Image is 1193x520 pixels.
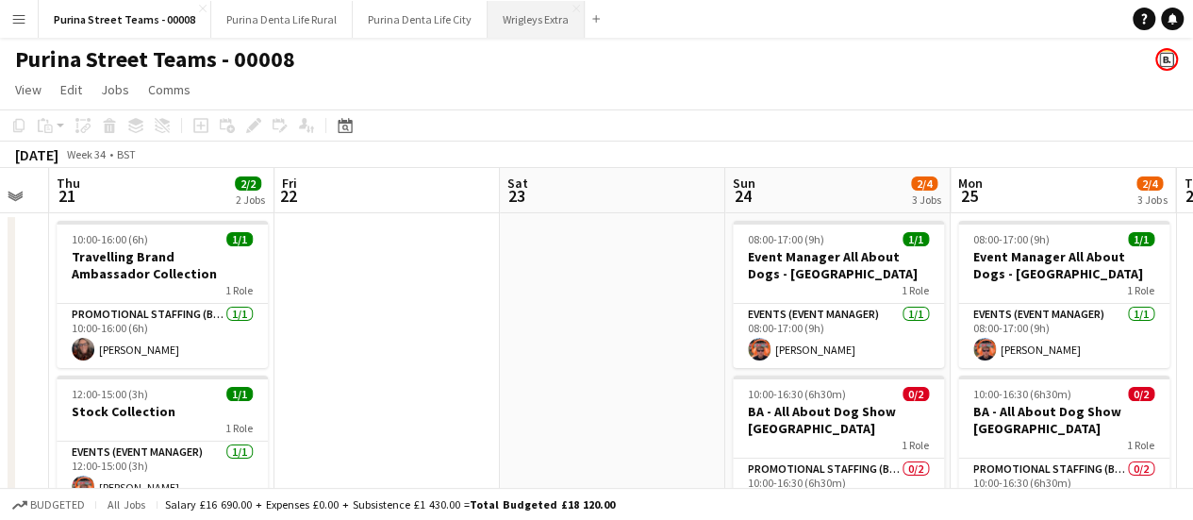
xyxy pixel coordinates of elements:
span: 23 [505,185,528,207]
div: 3 Jobs [1137,193,1167,207]
span: 1 Role [225,421,253,435]
span: 1 Role [1127,283,1154,297]
app-card-role: Events (Event Manager)1/108:00-17:00 (9h)[PERSON_NAME] [733,304,944,368]
a: Jobs [93,77,137,102]
span: 08:00-17:00 (9h) [748,232,824,246]
span: 24 [730,185,755,207]
div: [DATE] [15,145,58,164]
app-job-card: 08:00-17:00 (9h)1/1Event Manager All About Dogs - [GEOGRAPHIC_DATA]1 RoleEvents (Event Manager)1/... [958,221,1169,368]
span: 12:00-15:00 (3h) [72,387,148,401]
h3: Travelling Brand Ambassador Collection [57,248,268,282]
span: Comms [148,81,191,98]
h3: BA - All About Dog Show [GEOGRAPHIC_DATA] [958,403,1169,437]
button: Wrigleys Extra [488,1,585,38]
a: Comms [141,77,198,102]
span: Sun [733,175,755,192]
button: Budgeted [9,495,88,515]
span: 2/2 [235,176,261,191]
span: Thu [57,175,80,192]
span: 10:00-16:30 (6h30m) [973,387,1071,401]
h1: Purina Street Teams - 00008 [15,45,295,74]
span: Jobs [101,81,129,98]
span: Total Budgeted £18 120.00 [470,497,615,512]
span: 1/1 [226,232,253,246]
span: View [15,81,41,98]
span: 1 Role [1127,438,1154,452]
h3: Stock Collection [57,403,268,420]
span: 2/4 [1136,176,1163,191]
span: 08:00-17:00 (9h) [973,232,1050,246]
span: 22 [279,185,297,207]
span: All jobs [104,497,149,512]
app-card-role: Events (Event Manager)1/112:00-15:00 (3h)[PERSON_NAME] [57,442,268,506]
span: 1/1 [1128,232,1154,246]
span: Budgeted [30,498,85,512]
span: Sat [507,175,528,192]
app-job-card: 10:00-16:00 (6h)1/1Travelling Brand Ambassador Collection1 RolePromotional Staffing (Brand Ambass... [57,221,268,368]
div: Salary £16 690.00 + Expenses £0.00 + Subsistence £1 430.00 = [165,497,615,512]
span: 1/1 [903,232,929,246]
a: View [8,77,49,102]
div: BST [117,147,136,161]
span: 1 Role [902,283,929,297]
h3: Event Manager All About Dogs - [GEOGRAPHIC_DATA] [958,248,1169,282]
app-user-avatar: Bounce Activations Ltd [1155,48,1178,71]
app-card-role: Promotional Staffing (Brand Ambassadors)1/110:00-16:00 (6h)[PERSON_NAME] [57,304,268,368]
app-card-role: Events (Event Manager)1/108:00-17:00 (9h)[PERSON_NAME] [958,304,1169,368]
a: Edit [53,77,90,102]
h3: Event Manager All About Dogs - [GEOGRAPHIC_DATA] [733,248,944,282]
button: Purina Denta Life City [353,1,488,38]
app-job-card: 12:00-15:00 (3h)1/1Stock Collection1 RoleEvents (Event Manager)1/112:00-15:00 (3h)[PERSON_NAME] [57,376,268,506]
button: Purina Denta Life Rural [211,1,353,38]
span: 10:00-16:30 (6h30m) [748,387,846,401]
span: 1 Role [225,283,253,297]
app-job-card: 08:00-17:00 (9h)1/1Event Manager All About Dogs - [GEOGRAPHIC_DATA]1 RoleEvents (Event Manager)1/... [733,221,944,368]
span: 21 [54,185,80,207]
div: 2 Jobs [236,193,265,207]
span: Fri [282,175,297,192]
button: Purina Street Teams - 00008 [39,1,211,38]
span: 1/1 [226,387,253,401]
span: 25 [955,185,983,207]
span: Edit [60,81,82,98]
span: 0/2 [1128,387,1154,401]
span: Mon [958,175,983,192]
h3: BA - All About Dog Show [GEOGRAPHIC_DATA] [733,403,944,437]
span: Week 34 [62,147,109,161]
div: 3 Jobs [912,193,941,207]
span: 10:00-16:00 (6h) [72,232,148,246]
span: 1 Role [902,438,929,452]
span: 0/2 [903,387,929,401]
span: 2/4 [911,176,937,191]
